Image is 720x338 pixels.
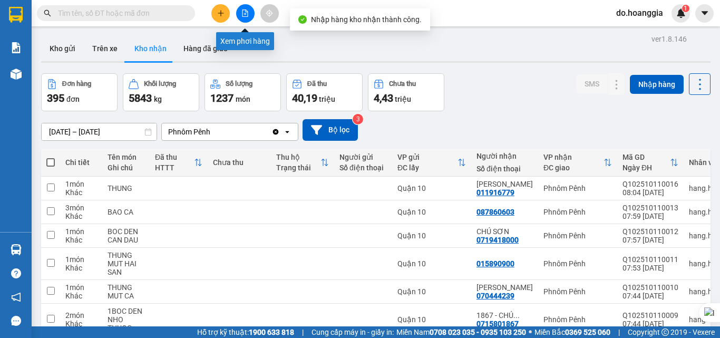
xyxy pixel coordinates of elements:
[476,292,514,300] div: 070444239
[543,208,612,216] div: Phnôm Pênh
[538,149,617,177] th: Toggle SortBy
[241,9,249,17] span: file-add
[286,73,363,111] button: Đã thu40,19 triệu
[108,208,144,216] div: BAO CA
[123,73,199,111] button: Khối lượng5843kg
[695,4,714,23] button: caret-down
[155,153,194,161] div: Đã thu
[9,7,23,23] img: logo-vxr
[271,149,334,177] th: Toggle SortBy
[529,330,532,334] span: ⚪️
[576,74,608,93] button: SMS
[144,80,176,88] div: Khối lượng
[108,153,144,161] div: Tên món
[108,227,144,244] div: BOC DEN CAN DAU
[565,328,610,336] strong: 0369 525 060
[65,188,97,197] div: Khác
[271,128,280,136] svg: Clear value
[266,9,273,17] span: aim
[108,184,144,192] div: THUNG
[211,4,230,23] button: plus
[339,153,387,161] div: Người gửi
[389,80,416,88] div: Chưa thu
[213,158,266,167] div: Chưa thu
[65,158,97,167] div: Chi tiết
[226,80,252,88] div: Số lượng
[368,73,444,111] button: Chưa thu4,43 triệu
[236,4,255,23] button: file-add
[44,9,51,17] span: search
[11,42,22,53] img: solution-icon
[217,9,225,17] span: plus
[397,153,458,161] div: VP gửi
[622,311,678,320] div: Q102510110009
[476,188,514,197] div: 011916779
[307,80,327,88] div: Đã thu
[476,283,533,292] div: KEVIN
[11,316,21,326] span: message
[84,36,126,61] button: Trên xe
[197,326,294,338] span: Hỗ trợ kỹ thuật:
[108,251,144,276] div: THUNG MUT HAI SAN
[543,231,612,240] div: Phnôm Pênh
[476,236,519,244] div: 0719418000
[210,92,233,104] span: 1237
[42,123,157,140] input: Select a date range.
[622,163,670,172] div: Ngày ĐH
[292,92,317,104] span: 40,19
[622,264,678,272] div: 07:53 [DATE]
[155,163,194,172] div: HTTT
[608,6,672,20] span: do.hoanggia
[622,227,678,236] div: Q102510110012
[622,236,678,244] div: 07:57 [DATE]
[236,95,250,103] span: món
[395,95,411,103] span: triệu
[260,4,279,23] button: aim
[339,163,387,172] div: Số điện thoại
[65,320,97,328] div: Khác
[11,244,22,255] img: warehouse-icon
[543,287,612,296] div: Phnôm Pênh
[132,324,138,332] span: ...
[65,283,97,292] div: 1 món
[154,95,162,103] span: kg
[700,8,709,18] span: caret-down
[543,163,604,172] div: ĐC giao
[622,204,678,212] div: Q102510110013
[108,307,144,332] div: 1BOC DEN NHO THUOC 1HOP
[65,264,97,272] div: Khác
[311,15,422,24] span: Nhập hàng kho nhận thành công.
[65,292,97,300] div: Khác
[397,259,466,268] div: Quận 10
[47,92,64,104] span: 395
[11,69,22,80] img: warehouse-icon
[476,208,514,216] div: 087860603
[476,320,519,328] div: 0715801867
[397,287,466,296] div: Quận 10
[543,259,612,268] div: Phnôm Pênh
[622,153,670,161] div: Mã GD
[62,80,91,88] div: Đơn hàng
[676,8,686,18] img: icon-new-feature
[11,292,21,302] span: notification
[211,127,212,137] input: Selected Phnôm Pênh.
[150,149,208,177] th: Toggle SortBy
[392,149,471,177] th: Toggle SortBy
[303,119,358,141] button: Bộ lọc
[622,255,678,264] div: Q102510110011
[397,208,466,216] div: Quận 10
[65,311,97,320] div: 2 món
[302,326,304,338] span: |
[684,5,687,12] span: 1
[108,163,144,172] div: Ghi chú
[651,33,687,45] div: ver 1.8.146
[108,283,144,300] div: THUNG MUT CA
[374,92,393,104] span: 4,43
[476,152,533,160] div: Người nhận
[249,328,294,336] strong: 1900 633 818
[397,231,466,240] div: Quận 10
[543,153,604,161] div: VP nhận
[622,283,678,292] div: Q102510110010
[618,326,620,338] span: |
[397,184,466,192] div: Quận 10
